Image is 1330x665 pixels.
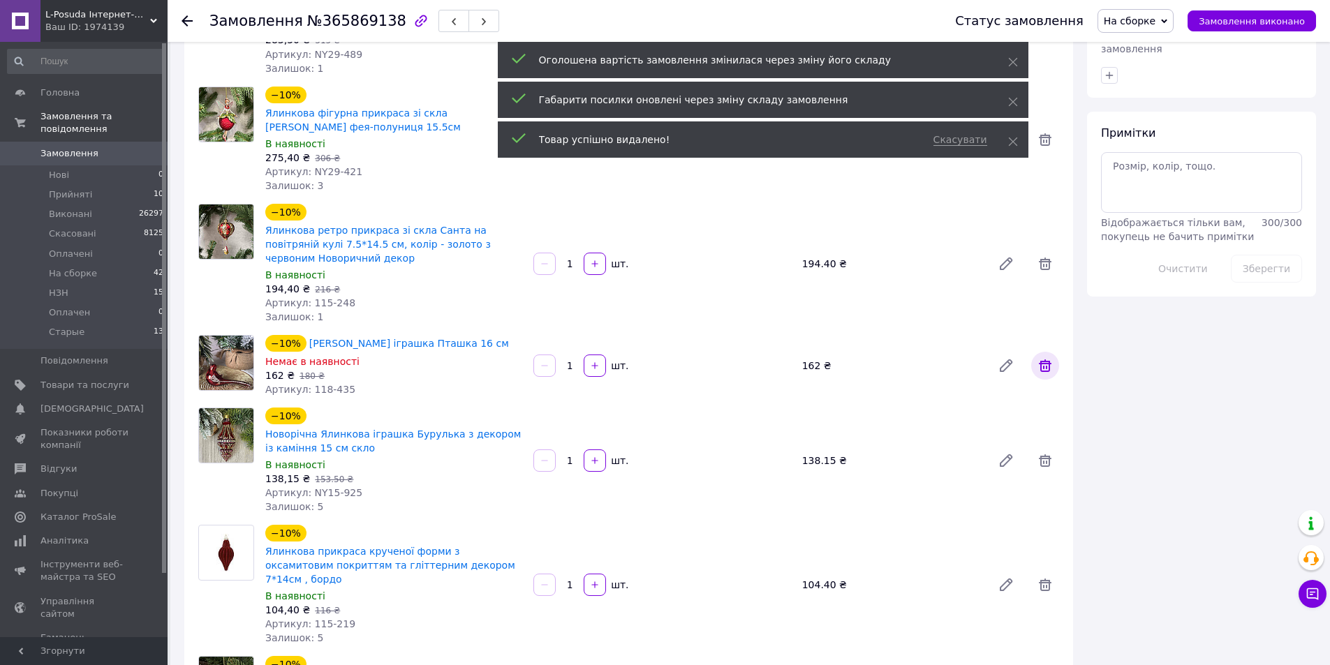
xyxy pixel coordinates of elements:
[40,463,77,475] span: Відгуки
[154,326,163,338] span: 13
[154,287,163,299] span: 15
[1101,126,1155,140] span: Примітки
[265,335,306,352] div: −10%
[49,306,90,319] span: Оплачен
[158,306,163,319] span: 0
[40,147,98,160] span: Замовлення
[265,49,362,60] span: Артикул: NY29-489
[309,338,509,349] a: [PERSON_NAME] іграшка Пташка 16 см
[40,379,129,391] span: Товари та послуги
[49,188,92,201] span: Прийняті
[265,546,515,585] a: Ялинкова прикраса крученої форми з оксамитовим покриттям та гліттерним декором 7*14см , бордо
[955,14,1084,28] div: Статус замовлення
[265,269,325,281] span: В наявності
[40,87,80,99] span: Головна
[1101,15,1300,54] span: Особисті нотатки, які бачите лише ви. З їх допомогою можна фільтрувати замовлення
[992,447,1020,475] a: Редагувати
[315,285,340,294] span: 216 ₴
[49,248,93,260] span: Оплачені
[539,93,973,107] div: Габарити посилки оновлені через зміну складу замовлення
[199,408,253,463] img: Новорічна Ялинкова іграшка Бурулька з декором із каміння 15 см скло
[158,169,163,181] span: 0
[1262,217,1302,228] span: 300 / 300
[307,13,406,29] span: №365869138
[40,511,116,523] span: Каталог ProSale
[40,558,129,583] span: Інструменти веб-майстра та SEO
[797,451,987,470] div: 138.15 ₴
[199,534,253,571] img: Ялинкова прикраса крученої форми з оксамитовим покриттям та гліттерним декором 7*14см , бордо
[265,356,360,367] span: Немає в наявності
[199,87,253,142] img: Ялинкова фігурна прикраса зі скла Лісова фея-полуниця 15.5см
[992,352,1020,380] a: Редагувати
[265,107,461,133] a: Ялинкова фігурна прикраса зі скла [PERSON_NAME] фея-полуниця 15.5см
[1031,447,1059,475] span: Видалити
[265,525,306,541] div: −10%
[1031,126,1059,154] span: Видалити
[265,384,355,395] span: Артикул: 118-435
[265,297,355,308] span: Артикул: 115-248
[607,578,630,592] div: шт.
[539,133,917,147] div: Товар успішно видалено!
[40,595,129,620] span: Управління сайтом
[49,208,92,221] span: Виконані
[139,208,163,221] span: 26297
[40,110,168,135] span: Замовлення та повідомлення
[45,21,168,33] div: Ваш ID: 1974139
[265,283,310,294] span: 194,40 ₴
[1299,580,1327,608] button: Чат з покупцем
[265,166,362,177] span: Артикул: NY29-421
[40,535,89,547] span: Аналітика
[265,604,310,615] span: 104,40 ₴
[265,590,325,602] span: В наявності
[154,188,163,201] span: 10
[49,227,96,240] span: Скасовані
[607,257,630,271] div: шт.
[265,501,324,512] span: Залишок: 5
[49,267,97,280] span: На сборке
[607,454,630,468] div: шт.
[265,87,306,103] div: −10%
[265,618,355,629] span: Артикул: 115-219
[265,311,324,322] span: Залишок: 1
[144,227,163,240] span: 8125
[265,180,324,191] span: Залишок: 3
[1188,10,1316,31] button: Замовлення виконано
[40,487,78,500] span: Покупці
[265,138,325,149] span: В наявності
[265,428,521,454] a: Новорічна Ялинкова іграшка Бурулька з декором із каміння 15 см скло
[539,53,973,67] div: Оголошена вартість замовлення змінилася через зміну його складу
[300,371,325,381] span: 180 ₴
[265,408,306,424] div: −10%
[265,63,324,74] span: Залишок: 1
[992,571,1020,599] a: Редагувати
[49,326,84,338] span: Старые
[1031,571,1059,599] span: Видалити
[40,632,129,657] span: Гаманець компанії
[607,359,630,373] div: шт.
[265,459,325,470] span: В наявності
[49,169,69,181] span: Нові
[1031,250,1059,278] span: Видалити
[265,152,310,163] span: 275,40 ₴
[265,204,306,221] div: −10%
[7,49,165,74] input: Пошук
[209,13,303,29] span: Замовлення
[992,250,1020,278] a: Редагувати
[1104,15,1155,27] span: На сборке
[1199,16,1305,27] span: Замовлення виконано
[933,134,987,146] span: Скасувати
[1031,352,1059,380] span: Видалити
[40,403,144,415] span: [DEMOGRAPHIC_DATA]
[1101,217,1254,242] span: Відображається тільки вам, покупець не бачить примітки
[49,287,68,299] span: НЗН
[182,14,193,28] div: Повернутися назад
[158,248,163,260] span: 0
[40,426,129,451] span: Показники роботи компанії
[45,8,150,21] span: L-Posuda Інтернет-магазин посуду та декору
[199,204,253,259] img: Ялинкова ретро прикраса зі скла Санта на повітряній кулі 7.5*14.5 см, колір - золото з червоним Н...
[40,354,108,367] span: Повідомлення
[265,370,295,381] span: 162 ₴
[797,254,987,274] div: 194.40 ₴
[797,575,987,595] div: 104.40 ₴
[315,154,340,163] span: 306 ₴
